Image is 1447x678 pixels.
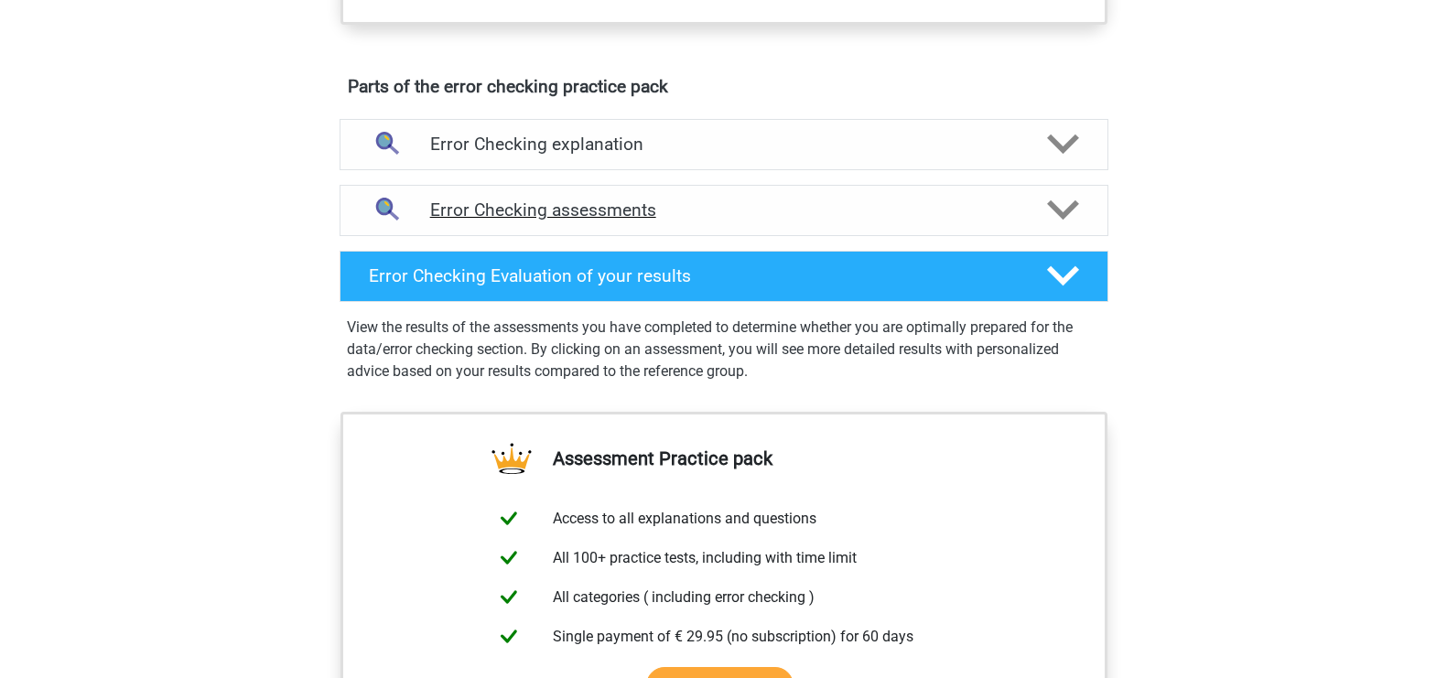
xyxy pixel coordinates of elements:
[369,265,1018,286] h4: Error Checking Evaluation of your results
[348,76,1100,97] h4: Parts of the error checking practice pack
[332,251,1116,302] a: Error Checking Evaluation of your results
[430,199,1018,221] h4: Error Checking assessments
[362,122,409,168] img: error checking explanations
[347,317,1101,382] p: View the results of the assessments you have completed to determine whether you are optimally pre...
[332,185,1116,236] a: assessments Error Checking assessments
[332,119,1116,170] a: explanations Error Checking explanation
[430,134,1018,155] h4: Error Checking explanation
[362,188,409,234] img: error checking assessments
